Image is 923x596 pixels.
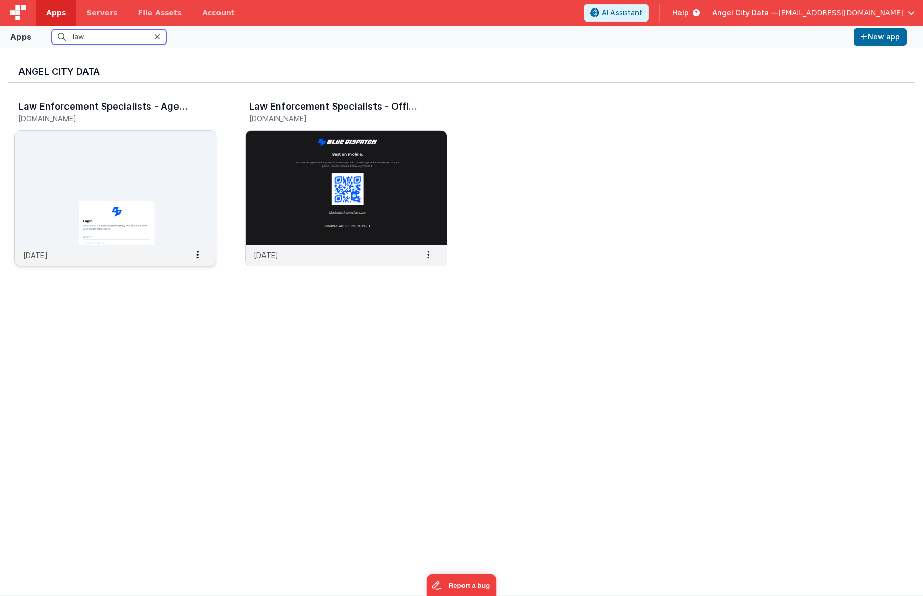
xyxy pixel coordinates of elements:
h3: Law Enforcement Specialists - Agency Portal [18,101,188,112]
span: Angel City Data — [712,8,778,18]
h5: [DOMAIN_NAME] [18,115,191,122]
span: Apps [46,8,66,18]
input: Search apps [52,29,166,45]
div: Apps [10,31,31,43]
span: Help [672,8,689,18]
span: Servers [86,8,117,18]
iframe: Marker.io feedback button [427,574,497,596]
p: [DATE] [254,250,278,261]
span: AI Assistant [602,8,642,18]
span: File Assets [138,8,182,18]
button: Angel City Data — [EMAIL_ADDRESS][DOMAIN_NAME] [712,8,915,18]
h3: Angel City Data [18,67,905,77]
h3: Law Enforcement Specialists - Officer Portal [249,101,419,112]
button: AI Assistant [584,4,649,22]
p: [DATE] [23,250,48,261]
h5: [DOMAIN_NAME] [249,115,422,122]
span: [EMAIL_ADDRESS][DOMAIN_NAME] [778,8,904,18]
button: New app [854,28,907,46]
